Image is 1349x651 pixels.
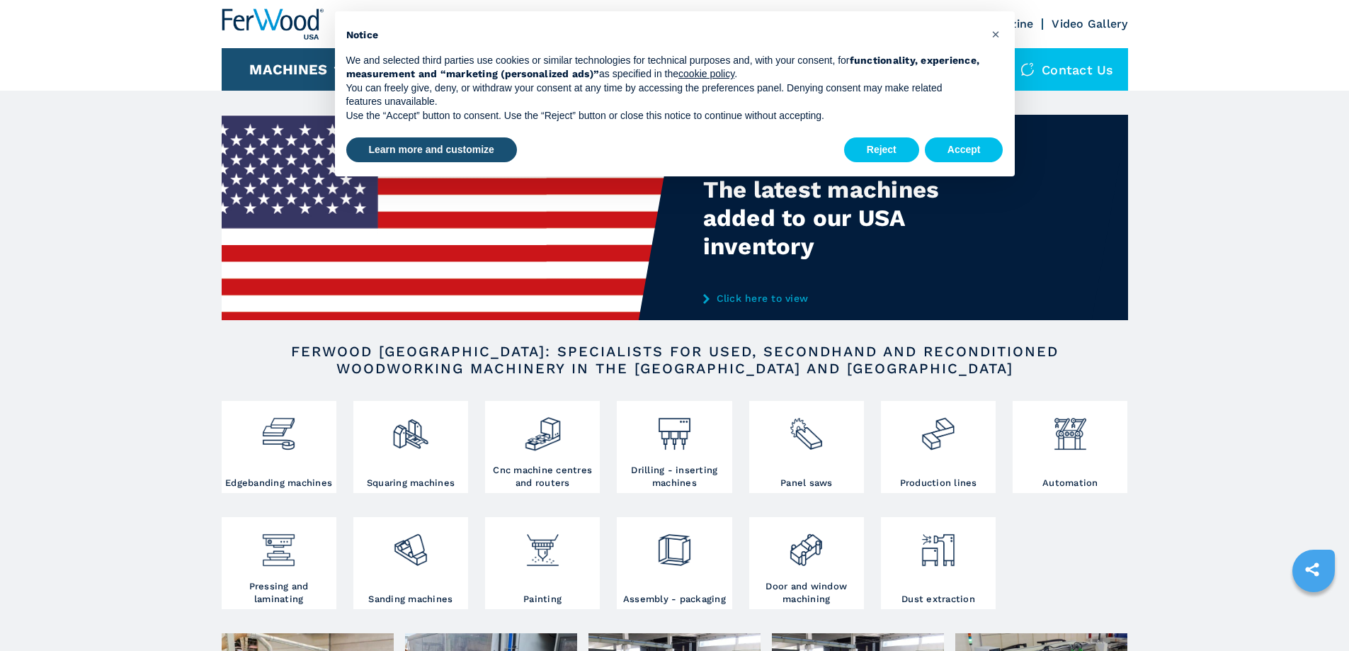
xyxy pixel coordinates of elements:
img: automazione.png [1052,404,1089,453]
strong: functionality, experience, measurement and “marketing (personalized ads)” [346,55,980,80]
img: squadratrici_2.png [392,404,429,453]
img: foratrici_inseritrici_2.png [656,404,693,453]
p: We and selected third parties use cookies or similar technologies for technical purposes and, wit... [346,54,981,81]
iframe: Chat [1289,587,1338,640]
a: Panel saws [749,401,864,493]
button: Learn more and customize [346,137,517,163]
img: lavorazione_porte_finestre_2.png [787,521,825,569]
h3: Dust extraction [901,593,975,606]
img: verniciatura_1.png [524,521,562,569]
h3: Automation [1042,477,1098,489]
a: Cnc machine centres and routers [485,401,600,493]
a: Automation [1013,401,1127,493]
a: Dust extraction [881,517,996,609]
img: montaggio_imballaggio_2.png [656,521,693,569]
h3: Painting [523,593,562,606]
h3: Edgebanding machines [225,477,332,489]
img: The latest machines added to our USA inventory [222,115,675,320]
a: Squaring machines [353,401,468,493]
h3: Panel saws [780,477,833,489]
h3: Sanding machines [368,593,452,606]
img: centro_di_lavoro_cnc_2.png [524,404,562,453]
img: aspirazione_1.png [919,521,957,569]
a: Door and window machining [749,517,864,609]
a: Drilling - inserting machines [617,401,732,493]
img: sezionatrici_2.png [787,404,825,453]
img: levigatrici_2.png [392,521,429,569]
a: Painting [485,517,600,609]
img: Ferwood [222,9,324,40]
h3: Squaring machines [367,477,455,489]
img: Contact us [1020,62,1035,77]
a: sharethis [1294,552,1330,587]
h3: Pressing and laminating [225,580,333,606]
img: pressa-strettoia.png [260,521,297,569]
button: Close this notice [985,23,1008,45]
a: Edgebanding machines [222,401,336,493]
h3: Door and window machining [753,580,860,606]
h3: Assembly - packaging [623,593,726,606]
img: linee_di_produzione_2.png [919,404,957,453]
a: Sanding machines [353,517,468,609]
button: Accept [925,137,1003,163]
div: Contact us [1006,48,1128,91]
a: Video Gallery [1052,17,1127,30]
h2: Notice [346,28,981,43]
h3: Production lines [900,477,977,489]
a: Assembly - packaging [617,517,732,609]
h2: FERWOOD [GEOGRAPHIC_DATA]: SPECIALISTS FOR USED, SECONDHAND AND RECONDITIONED WOODWORKING MACHINE... [267,343,1083,377]
a: Production lines [881,401,996,493]
button: Machines [249,61,327,78]
img: bordatrici_1.png [260,404,297,453]
button: Reject [844,137,919,163]
p: You can freely give, deny, or withdraw your consent at any time by accessing the preferences pane... [346,81,981,109]
p: Use the “Accept” button to consent. Use the “Reject” button or close this notice to continue with... [346,109,981,123]
a: Pressing and laminating [222,517,336,609]
span: × [991,26,1000,43]
a: Click here to view [703,293,981,304]
h3: Drilling - inserting machines [620,464,728,489]
h3: Cnc machine centres and routers [489,464,596,489]
a: cookie policy [678,68,734,79]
